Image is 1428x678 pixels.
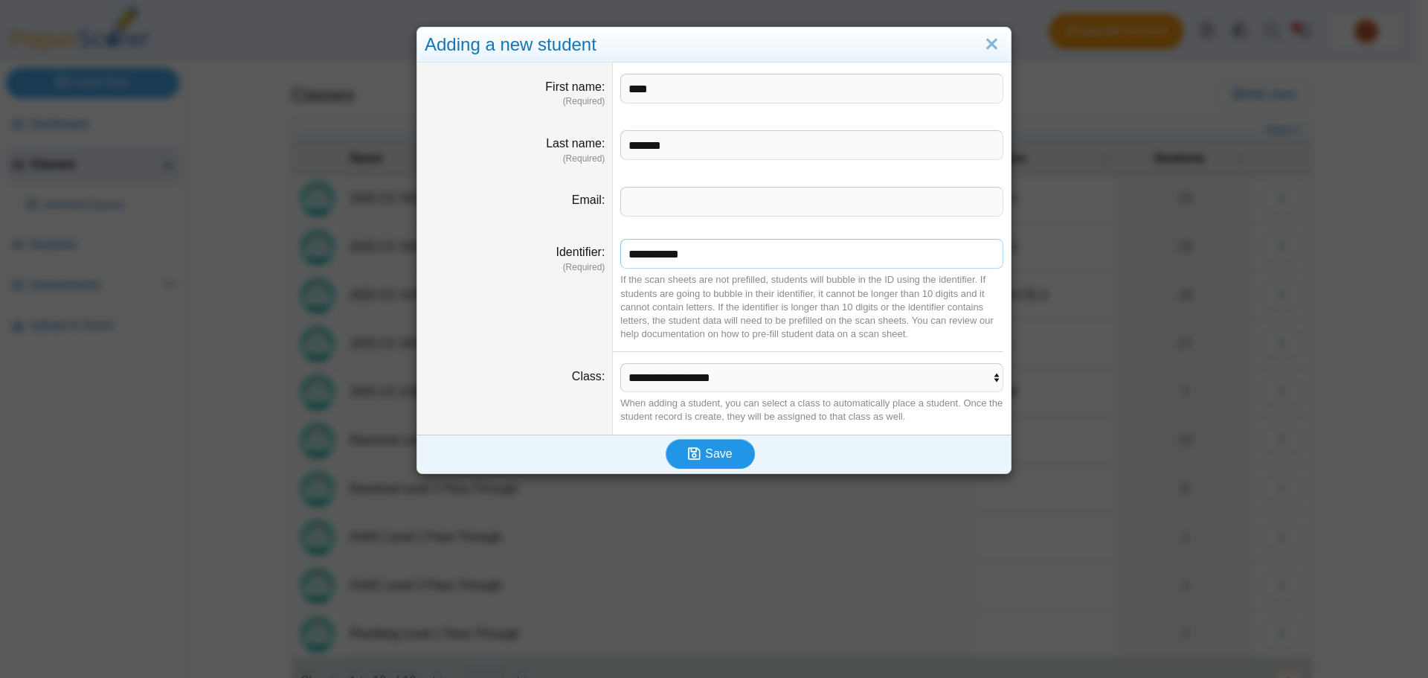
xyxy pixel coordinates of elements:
a: Close [980,32,1003,57]
label: Identifier [556,246,605,258]
div: When adding a student, you can select a class to automatically place a student. Once the student ... [620,397,1003,423]
div: Adding a new student [417,28,1011,63]
div: If the scan sheets are not prefilled, students will bubble in the ID using the identifier. If stu... [620,273,1003,341]
dfn: (Required) [425,153,605,165]
dfn: (Required) [425,95,605,108]
dfn: (Required) [425,261,605,274]
label: Last name [546,137,605,150]
label: Email [572,194,605,206]
span: Save [705,447,732,460]
label: First name [545,80,605,93]
button: Save [666,439,755,469]
label: Class [572,370,605,383]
